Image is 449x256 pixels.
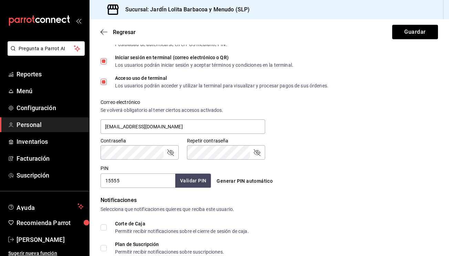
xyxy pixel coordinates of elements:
[113,29,136,35] span: Regresar
[17,235,84,244] span: [PERSON_NAME]
[115,76,328,81] div: Acceso uso de terminal
[5,50,85,57] a: Pregunta a Parrot AI
[17,171,84,180] span: Suscripción
[253,148,261,157] button: passwordField
[187,138,265,143] label: Repetir contraseña
[101,166,108,171] label: PIN
[115,83,328,88] div: Los usuarios podrán acceder y utilizar la terminal para visualizar y procesar pagos de sus órdenes.
[17,218,84,227] span: Recomienda Parrot
[120,6,250,14] h3: Sucursal: JardÍn Lolita Barbacoa y Menudo (SLP)
[175,174,211,188] button: Validar PIN
[101,138,179,143] label: Contraseña
[115,63,293,67] div: Los usuarios podrán iniciar sesión y aceptar términos y condiciones en la terminal.
[101,100,265,105] label: Correo electrónico
[115,221,249,226] div: Corte de Caja
[214,175,275,188] button: Generar PIN automático
[166,148,175,157] button: passwordField
[115,42,227,47] div: Posibilidad de autenticarse en el POS mediante PIN.
[115,242,224,247] div: Plan de Suscripción
[19,45,74,52] span: Pregunta a Parrot AI
[101,206,438,213] div: Selecciona que notificaciones quieres que reciba este usuario.
[101,196,438,204] div: Notificaciones
[17,120,84,129] span: Personal
[76,18,81,23] button: open_drawer_menu
[115,229,249,234] div: Permitir recibir notificaciones sobre el cierre de sesión de caja.
[392,25,438,39] button: Guardar
[17,86,84,96] span: Menú
[101,29,136,35] button: Regresar
[115,249,224,254] div: Permitir recibir notificaciones sobre suscripciones.
[17,137,84,146] span: Inventarios
[17,103,84,113] span: Configuración
[115,55,293,60] div: Iniciar sesión en terminal (correo electrónico o QR)
[101,173,175,188] input: 3 a 6 dígitos
[17,154,84,163] span: Facturación
[8,41,85,56] button: Pregunta a Parrot AI
[101,107,265,114] div: Se volverá obligatorio al tener ciertos accesos activados.
[17,202,75,211] span: Ayuda
[17,70,84,79] span: Reportes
